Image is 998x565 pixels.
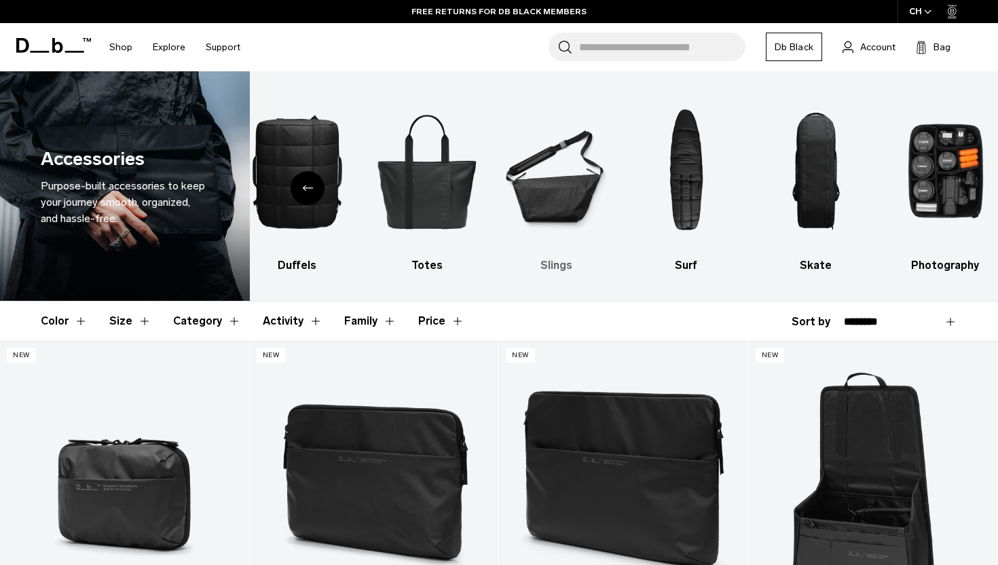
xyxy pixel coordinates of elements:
a: Db Totes [374,92,480,274]
button: Toggle Filter [263,302,322,341]
nav: Main Navigation [99,23,251,71]
li: 5 / 10 [244,92,350,274]
p: New [7,348,36,363]
a: Db Duffels [244,92,350,274]
button: Toggle Filter [41,302,88,341]
h3: Skate [763,257,869,274]
li: 6 / 10 [374,92,480,274]
button: Toggle Price [418,302,464,341]
button: Toggle Filter [109,302,151,341]
a: Support [206,23,240,71]
h3: Totes [374,257,480,274]
a: Db Black [766,33,822,61]
a: Account [843,39,895,55]
p: New [257,348,286,363]
img: Db [633,92,739,251]
button: Toggle Filter [344,302,396,341]
button: Toggle Filter [173,302,241,341]
h3: Surf [633,257,739,274]
span: Bag [934,40,950,54]
h3: Slings [504,257,610,274]
a: Shop [109,23,132,71]
div: Purpose-built accessories to keep your journey smooth, organized, and hassle-free. [41,178,209,227]
button: Bag [916,39,950,55]
a: FREE RETURNS FOR DB BLACK MEMBERS [411,5,587,18]
h3: Duffels [244,257,350,274]
img: Db [763,92,869,251]
img: Db [504,92,610,251]
h1: Accessories [41,145,145,173]
span: Account [860,40,895,54]
img: Db [244,92,350,251]
li: 7 / 10 [504,92,610,274]
a: Db Skate [763,92,869,274]
a: Explore [153,23,185,71]
li: 9 / 10 [763,92,869,274]
div: Previous slide [291,171,325,205]
li: 8 / 10 [633,92,739,274]
p: New [756,348,785,363]
a: Db Surf [633,92,739,274]
a: Db Slings [504,92,610,274]
p: New [506,348,535,363]
img: Db [374,92,480,251]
